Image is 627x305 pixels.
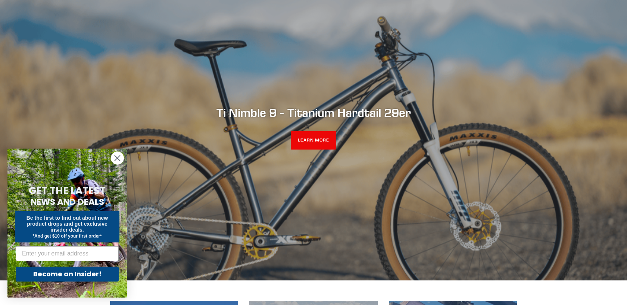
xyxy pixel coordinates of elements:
[31,196,104,208] span: NEWS AND DEALS
[110,106,517,120] h2: Ti Nimble 9 - Titanium Hardtail 29er
[29,184,106,197] span: GET THE LATEST
[32,233,102,239] span: *And get $10 off your first order*
[111,152,124,165] button: Close dialog
[16,267,119,282] button: Become an Insider!
[26,215,108,233] span: Be the first to find out about new product drops and get exclusive insider deals.
[16,246,119,261] input: Enter your email address
[291,131,337,150] a: LEARN MORE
